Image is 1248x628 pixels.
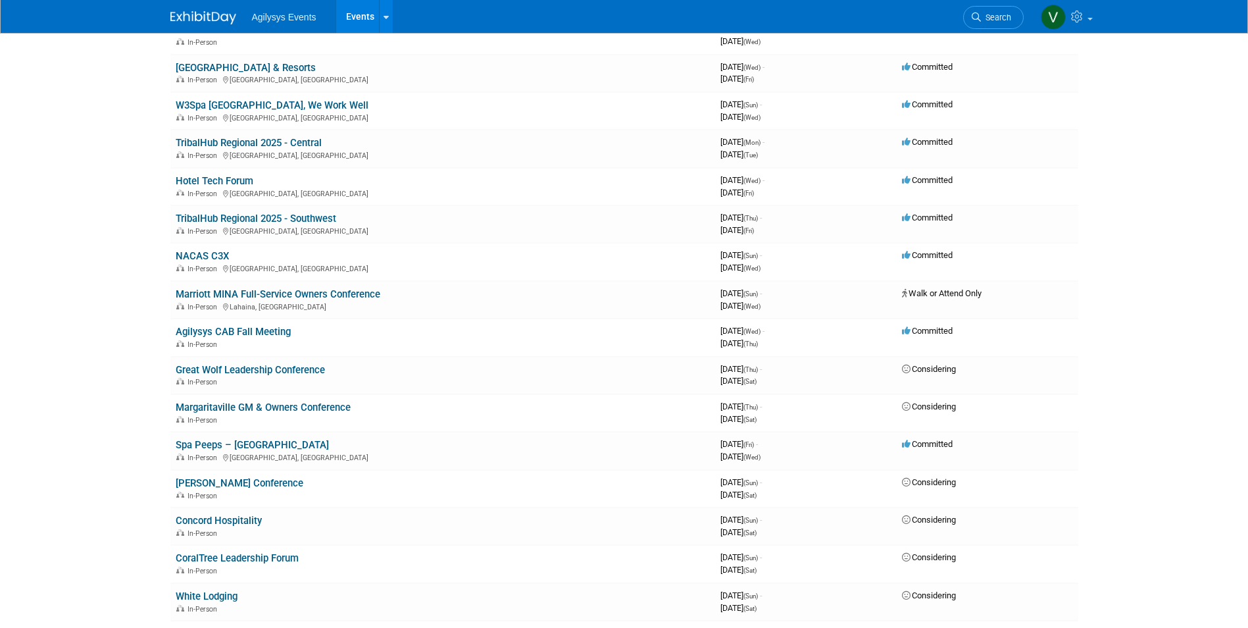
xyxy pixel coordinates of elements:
[743,441,754,448] span: (Fri)
[760,99,762,109] span: -
[176,364,325,376] a: Great Wolf Leadership Conference
[902,515,956,525] span: Considering
[720,590,762,600] span: [DATE]
[743,265,761,272] span: (Wed)
[187,114,221,122] span: In-Person
[176,76,184,82] img: In-Person Event
[176,250,229,262] a: NACAS C3X
[743,114,761,121] span: (Wed)
[902,590,956,600] span: Considering
[176,326,291,338] a: Agilysys CAB Fall Meeting
[176,62,316,74] a: [GEOGRAPHIC_DATA] & Resorts
[187,227,221,236] span: In-Person
[176,190,184,196] img: In-Person Event
[720,565,757,575] span: [DATE]
[963,6,1024,29] a: Search
[187,265,221,273] span: In-Person
[176,492,184,498] img: In-Person Event
[743,366,758,373] span: (Thu)
[187,529,221,538] span: In-Person
[760,552,762,562] span: -
[743,303,761,310] span: (Wed)
[176,439,329,451] a: Spa Peeps – [GEOGRAPHIC_DATA]
[743,38,761,45] span: (Wed)
[176,175,253,187] a: Hotel Tech Forum
[176,340,184,347] img: In-Person Event
[176,452,710,462] div: [GEOGRAPHIC_DATA], [GEOGRAPHIC_DATA]
[743,404,758,411] span: (Thu)
[187,151,221,160] span: In-Person
[176,188,710,198] div: [GEOGRAPHIC_DATA], [GEOGRAPHIC_DATA]
[187,454,221,462] span: In-Person
[720,36,761,46] span: [DATE]
[720,326,764,336] span: [DATE]
[981,13,1011,22] span: Search
[720,527,757,537] span: [DATE]
[176,227,184,234] img: In-Person Event
[743,592,758,600] span: (Sun)
[743,554,758,562] span: (Sun)
[743,215,758,222] span: (Thu)
[902,477,956,487] span: Considering
[902,552,956,562] span: Considering
[762,62,764,72] span: -
[902,288,982,298] span: Walk or Attend Only
[720,301,761,311] span: [DATE]
[720,112,761,122] span: [DATE]
[176,112,710,122] div: [GEOGRAPHIC_DATA], [GEOGRAPHIC_DATA]
[187,378,221,386] span: In-Person
[720,552,762,562] span: [DATE]
[743,151,758,159] span: (Tue)
[176,416,184,423] img: In-Person Event
[176,402,351,413] a: Margaritaville GM & Owners Conference
[720,452,761,461] span: [DATE]
[720,74,754,84] span: [DATE]
[902,439,953,449] span: Committed
[187,303,221,311] span: In-Person
[902,213,953,222] span: Committed
[176,590,237,602] a: White Lodging
[720,364,762,374] span: [DATE]
[720,414,757,424] span: [DATE]
[176,137,322,149] a: TribalHub Regional 2025 - Central
[176,263,710,273] div: [GEOGRAPHIC_DATA], [GEOGRAPHIC_DATA]
[720,175,764,185] span: [DATE]
[720,490,757,500] span: [DATE]
[720,213,762,222] span: [DATE]
[756,439,758,449] span: -
[743,416,757,423] span: (Sat)
[762,326,764,336] span: -
[902,326,953,336] span: Committed
[720,263,761,273] span: [DATE]
[902,137,953,147] span: Committed
[902,364,956,374] span: Considering
[760,590,762,600] span: -
[743,76,754,83] span: (Fri)
[743,479,758,486] span: (Sun)
[176,114,184,120] img: In-Person Event
[187,567,221,575] span: In-Person
[176,149,710,160] div: [GEOGRAPHIC_DATA], [GEOGRAPHIC_DATA]
[743,101,758,109] span: (Sun)
[176,301,710,311] div: Lahaina, [GEOGRAPHIC_DATA]
[720,402,762,411] span: [DATE]
[760,364,762,374] span: -
[760,250,762,260] span: -
[762,137,764,147] span: -
[187,76,221,84] span: In-Person
[187,416,221,425] span: In-Person
[187,38,221,47] span: In-Person
[720,515,762,525] span: [DATE]
[176,265,184,271] img: In-Person Event
[760,515,762,525] span: -
[743,252,758,259] span: (Sun)
[743,227,754,234] span: (Fri)
[720,137,764,147] span: [DATE]
[176,529,184,536] img: In-Person Event
[720,225,754,235] span: [DATE]
[760,288,762,298] span: -
[743,290,758,298] span: (Sun)
[902,99,953,109] span: Committed
[176,74,710,84] div: [GEOGRAPHIC_DATA], [GEOGRAPHIC_DATA]
[176,151,184,158] img: In-Person Event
